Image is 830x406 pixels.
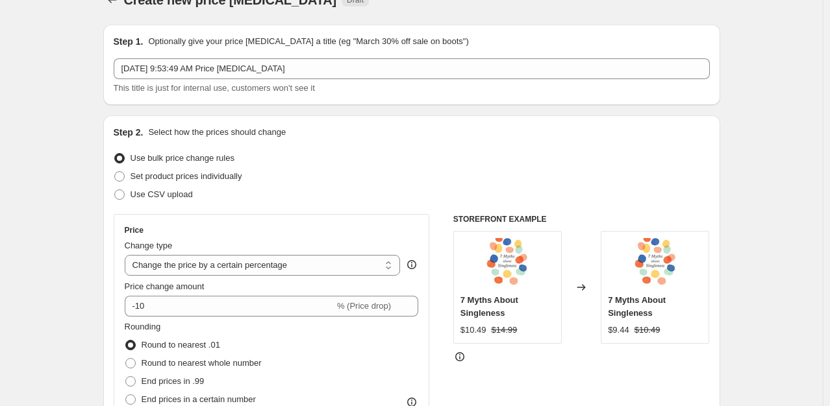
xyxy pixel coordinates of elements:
[148,126,286,139] p: Select how the prices should change
[629,238,681,290] img: 7_80x.jpg
[114,35,144,48] h2: Step 1.
[492,324,518,337] strike: $14.99
[131,153,234,163] span: Use bulk price change rules
[142,340,220,350] span: Round to nearest .01
[337,301,391,311] span: % (Price drop)
[125,281,205,291] span: Price change amount
[608,295,666,318] span: 7 Myths About Singleness
[453,214,710,224] h6: STOREFRONT EXAMPLE
[460,295,518,318] span: 7 Myths About Singleness
[405,258,418,271] div: help
[608,324,629,337] div: $9.44
[125,322,161,331] span: Rounding
[142,358,262,368] span: Round to nearest whole number
[114,126,144,139] h2: Step 2.
[142,394,256,404] span: End prices in a certain number
[481,238,533,290] img: 7_80x.jpg
[125,241,173,250] span: Change type
[460,324,486,337] div: $10.49
[635,324,660,337] strike: $10.49
[114,58,710,79] input: 30% off holiday sale
[148,35,468,48] p: Optionally give your price [MEDICAL_DATA] a title (eg "March 30% off sale on boots")
[125,296,334,316] input: -15
[142,376,205,386] span: End prices in .99
[131,171,242,181] span: Set product prices individually
[131,189,193,199] span: Use CSV upload
[125,225,144,235] h3: Price
[114,83,315,93] span: This title is just for internal use, customers won't see it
